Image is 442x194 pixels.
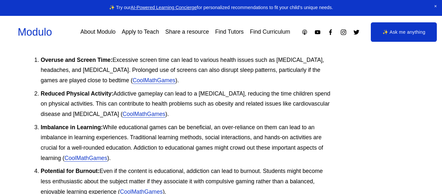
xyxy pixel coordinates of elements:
a: About Modulo [80,27,116,38]
a: Modulo [18,26,52,38]
a: YouTube [314,29,321,36]
strong: Potential for Burnout: [41,168,100,174]
a: ✨ Ask me anything [371,22,437,42]
a: Find Tutors [215,27,244,38]
a: Share a resource [165,27,209,38]
a: CoolMathGames [64,155,107,161]
p: Excessive screen time can lead to various health issues such as [MEDICAL_DATA], headaches, and [M... [41,55,333,86]
strong: Imbalance in Learning: [41,124,103,131]
strong: Reduced Physical Activity: [41,90,114,97]
strong: Overuse and Screen Time: [41,57,113,63]
p: While educational games can be beneficial, an over-reliance on them can lead to an imbalance in l... [41,122,333,164]
a: Apply to Teach [122,27,159,38]
a: AI-Powered Learning Concierge [131,5,197,10]
a: Instagram [340,29,347,36]
a: Find Curriculum [250,27,290,38]
a: CoolMathGames [133,77,175,84]
a: Twitter [353,29,360,36]
a: Facebook [327,29,334,36]
a: Apple Podcasts [301,29,308,36]
p: Addictive gameplay can lead to a [MEDICAL_DATA], reducing the time children spend on physical act... [41,89,333,120]
a: CoolMathGames [123,111,165,117]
